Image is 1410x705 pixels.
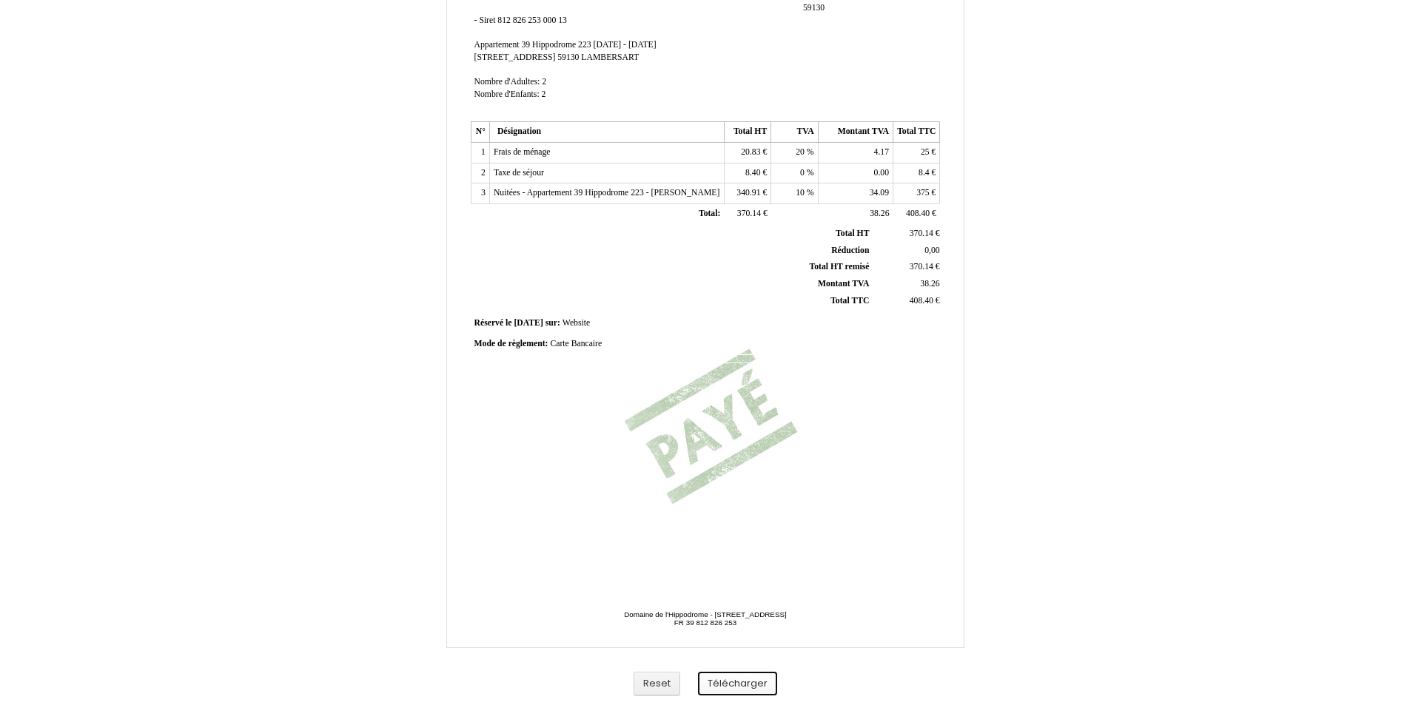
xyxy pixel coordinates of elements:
span: 0.00 [874,168,889,178]
span: 370.14 [737,209,761,218]
button: Télécharger [698,672,777,696]
span: Total HT remisé [809,262,869,271]
span: Nuitées - Appartement 39 Hippodrome 223 - [PERSON_NAME] [494,188,719,198]
span: 20.83 [741,147,760,157]
td: € [872,259,942,276]
th: Montant TVA [818,122,893,143]
td: € [893,163,940,183]
span: Nombre d'Enfants: [474,90,540,99]
td: % [771,143,818,163]
td: 1 [471,143,489,163]
span: LAMBERSART [581,53,639,62]
span: 375 [916,188,930,198]
th: Total HT [724,122,771,143]
span: Réduction [831,246,869,255]
span: Siret 812 826 253 000 13 [479,16,567,25]
span: 59130 [803,3,825,13]
span: Frais de ménage [494,147,551,157]
span: - [474,16,477,25]
span: sur: [545,318,560,328]
span: 8.40 [745,168,760,178]
span: Appartement 39 Hippodrome 223 [474,40,591,50]
td: 3 [471,183,489,204]
span: 408.40 [906,209,930,218]
span: 340.91 [736,188,760,198]
span: 0 [800,168,805,178]
td: € [724,183,771,204]
td: € [724,163,771,183]
span: Domaine de l'Hippodrome - [STREET_ADDRESS] [624,610,787,618]
td: € [872,292,942,309]
span: 10 [796,188,805,198]
td: % [771,163,818,183]
th: Désignation [489,122,724,143]
span: 34.09 [870,188,889,198]
td: € [724,143,771,163]
span: 2 [542,77,546,87]
span: Total HT [836,229,869,238]
span: Taxe de séjour [494,168,544,178]
span: 8.4 [919,168,930,178]
span: Montant TVA [818,279,869,289]
td: € [893,143,940,163]
th: N° [471,122,489,143]
span: 2 [542,90,546,99]
td: % [771,183,818,204]
span: Nombre d'Adultes: [474,77,540,87]
span: 38.26 [870,209,889,218]
td: € [872,226,942,242]
span: 20 [796,147,805,157]
span: 408.40 [910,296,933,306]
span: 59130 [557,53,579,62]
span: 370.14 [910,262,933,271]
span: 0,00 [924,246,939,255]
th: Total TTC [893,122,940,143]
span: Réservé le [474,318,512,328]
td: 2 [471,163,489,183]
span: 25 [921,147,930,157]
span: [DATE] - [DATE] [594,40,657,50]
span: Mode de règlement: [474,339,548,348]
span: FR 39 812 826 253 [674,618,736,627]
span: Total TTC [830,296,869,306]
span: Total: [699,209,720,218]
button: Reset [634,672,680,696]
td: € [724,204,771,225]
span: Website [563,318,590,328]
td: € [893,204,940,225]
span: [STREET_ADDRESS] [474,53,556,62]
span: 38.26 [920,279,939,289]
span: Carte Bancaire [550,339,602,348]
span: 370.14 [910,229,933,238]
span: [DATE] [514,318,543,328]
td: € [893,183,940,204]
span: 4.17 [874,147,889,157]
th: TVA [771,122,818,143]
